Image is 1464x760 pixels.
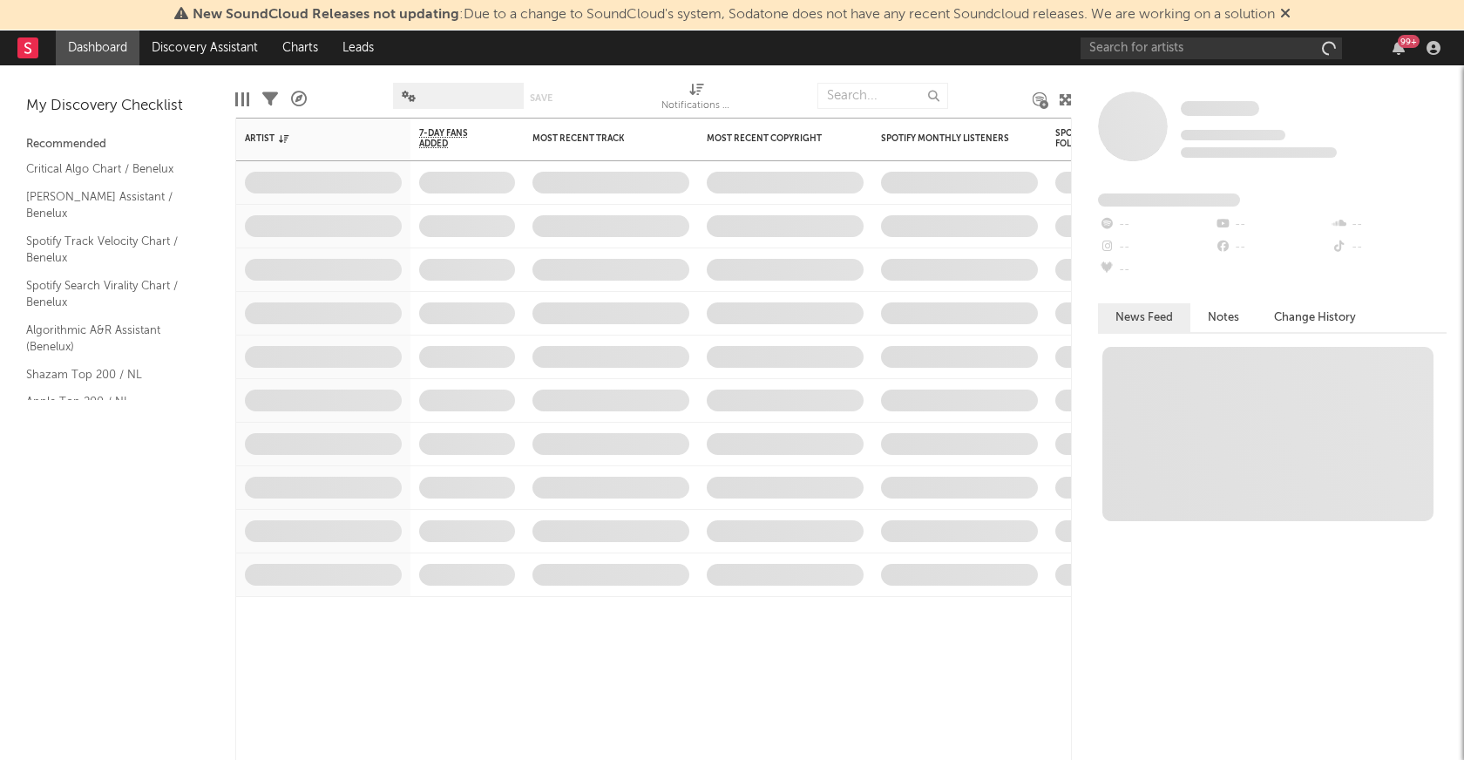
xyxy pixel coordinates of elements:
a: [PERSON_NAME] Assistant / Benelux [26,187,192,223]
span: Dismiss [1280,8,1291,22]
div: Artist [245,133,376,144]
div: Notifications (Artist) [661,96,731,117]
div: Recommended [26,134,209,155]
div: Filters [262,74,278,125]
button: News Feed [1098,303,1190,332]
a: Critical Algo Chart / Benelux [26,159,192,179]
a: Apple Top 200 / NL [26,392,192,411]
button: Save [530,93,552,103]
a: Leads [330,31,386,65]
div: Most Recent Track [532,133,663,144]
div: Spotify Monthly Listeners [881,133,1012,144]
div: Spotify Followers [1055,128,1116,149]
input: Search... [817,83,948,109]
span: Fans Added by Platform [1098,193,1240,207]
a: Shazam Top 200 / NL [26,365,192,384]
div: -- [1098,259,1214,282]
a: Some Artist [1181,100,1259,118]
a: Spotify Search Virality Chart / Benelux [26,276,192,312]
a: Discovery Assistant [139,31,270,65]
button: Change History [1257,303,1373,332]
div: -- [1098,214,1214,236]
span: 0 fans last week [1181,147,1337,158]
div: -- [1331,214,1447,236]
span: 7-Day Fans Added [419,128,489,149]
div: Edit Columns [235,74,249,125]
a: Spotify Track Velocity Chart / Benelux [26,232,192,268]
div: -- [1331,236,1447,259]
div: My Discovery Checklist [26,96,209,117]
a: Charts [270,31,330,65]
span: Tracking Since: [DATE] [1181,130,1285,140]
span: New SoundCloud Releases not updating [193,8,459,22]
div: -- [1098,236,1214,259]
div: A&R Pipeline [291,74,307,125]
div: 99 + [1398,35,1420,48]
a: Algorithmic A&R Assistant (Benelux) [26,321,192,356]
button: Notes [1190,303,1257,332]
div: Notifications (Artist) [661,74,731,125]
div: -- [1214,236,1330,259]
a: Dashboard [56,31,139,65]
button: 99+ [1393,41,1405,55]
input: Search for artists [1081,37,1342,59]
span: : Due to a change to SoundCloud's system, Sodatone does not have any recent Soundcloud releases. ... [193,8,1275,22]
div: Most Recent Copyright [707,133,837,144]
span: Some Artist [1181,101,1259,116]
div: -- [1214,214,1330,236]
